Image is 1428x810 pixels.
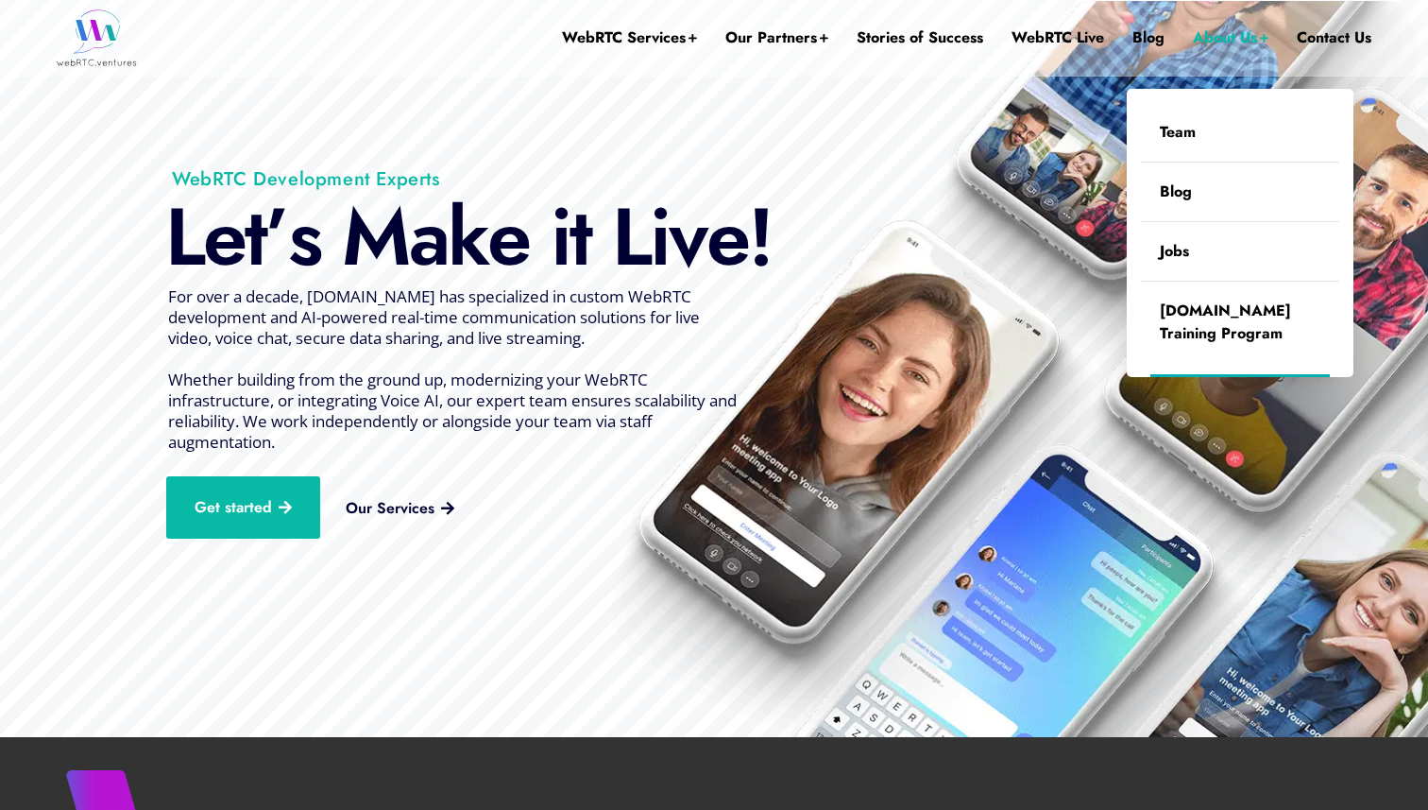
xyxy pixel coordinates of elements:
span: For over a decade, [DOMAIN_NAME] has specialized in custom WebRTC development and AI-powered real... [168,285,737,453]
div: k [448,195,487,280]
div: ! [748,195,772,280]
div: a [409,195,448,280]
span: Whether building from the ground up, modernizing your WebRTC infrastructure, or integrating Voice... [168,369,737,453]
div: L [165,195,203,280]
div: e [203,195,245,280]
div: e [706,195,748,280]
div: i [551,195,569,280]
div: t [569,195,590,280]
a: Team [1141,103,1339,162]
a: Get started [166,476,320,539]
div: v [669,195,706,280]
a: [DOMAIN_NAME] Training Program [1141,282,1339,363]
div: ’ [265,195,288,280]
div: e [487,195,529,280]
a: Blog [1141,163,1339,221]
div: L [612,195,650,280]
img: WebRTC.ventures [57,9,137,66]
h1: WebRTC Development Experts [115,167,737,191]
a: Our Services [317,486,483,531]
div: t [245,195,265,280]
div: M [342,195,409,280]
a: Jobs [1141,222,1339,281]
div: i [650,195,669,280]
div: s [288,195,320,280]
